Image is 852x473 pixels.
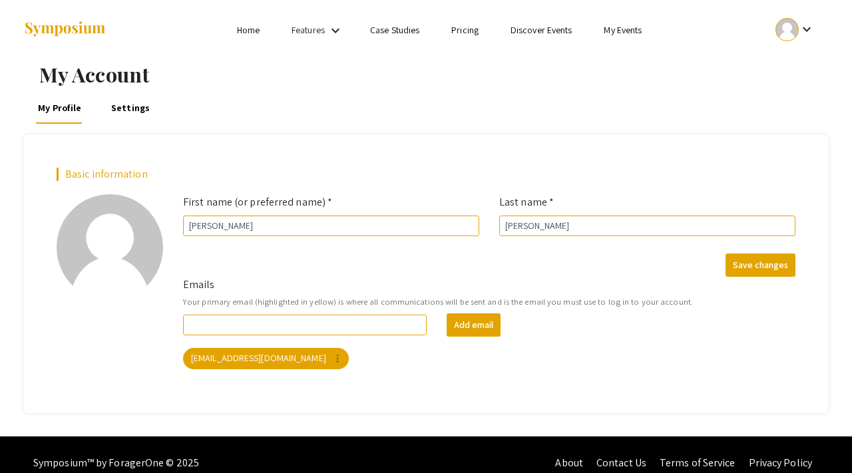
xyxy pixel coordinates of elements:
a: Privacy Policy [749,456,812,470]
iframe: Chat [10,413,57,463]
a: Terms of Service [660,456,736,470]
label: Emails [183,277,215,293]
small: Your primary email (highlighted in yellow) is where all communications will be sent and is the em... [183,295,795,308]
mat-icon: Expand Features list [327,23,343,39]
button: Add email [447,313,501,337]
a: Contact Us [596,456,646,470]
mat-chip: [EMAIL_ADDRESS][DOMAIN_NAME] [183,348,349,369]
h2: Basic information [57,168,795,180]
a: Case Studies [370,24,419,36]
a: About [555,456,583,470]
img: Symposium by ForagerOne [23,21,106,39]
a: Home [237,24,260,36]
button: Save changes [726,253,795,277]
label: Last name * [499,194,554,210]
h1: My Account [39,63,829,86]
mat-icon: Expand account dropdown [799,21,815,37]
a: Pricing [451,24,479,36]
app-email-chip: Your primary email [180,345,351,372]
button: Expand account dropdown [761,15,829,45]
a: My Events [604,24,642,36]
a: Settings [109,92,152,124]
mat-icon: more_vert [331,353,343,365]
mat-chip-list: Your emails [183,345,795,372]
a: Discover Events [511,24,572,36]
a: Features [292,24,325,36]
a: My Profile [36,92,83,124]
label: First name (or preferred name) * [183,194,332,210]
